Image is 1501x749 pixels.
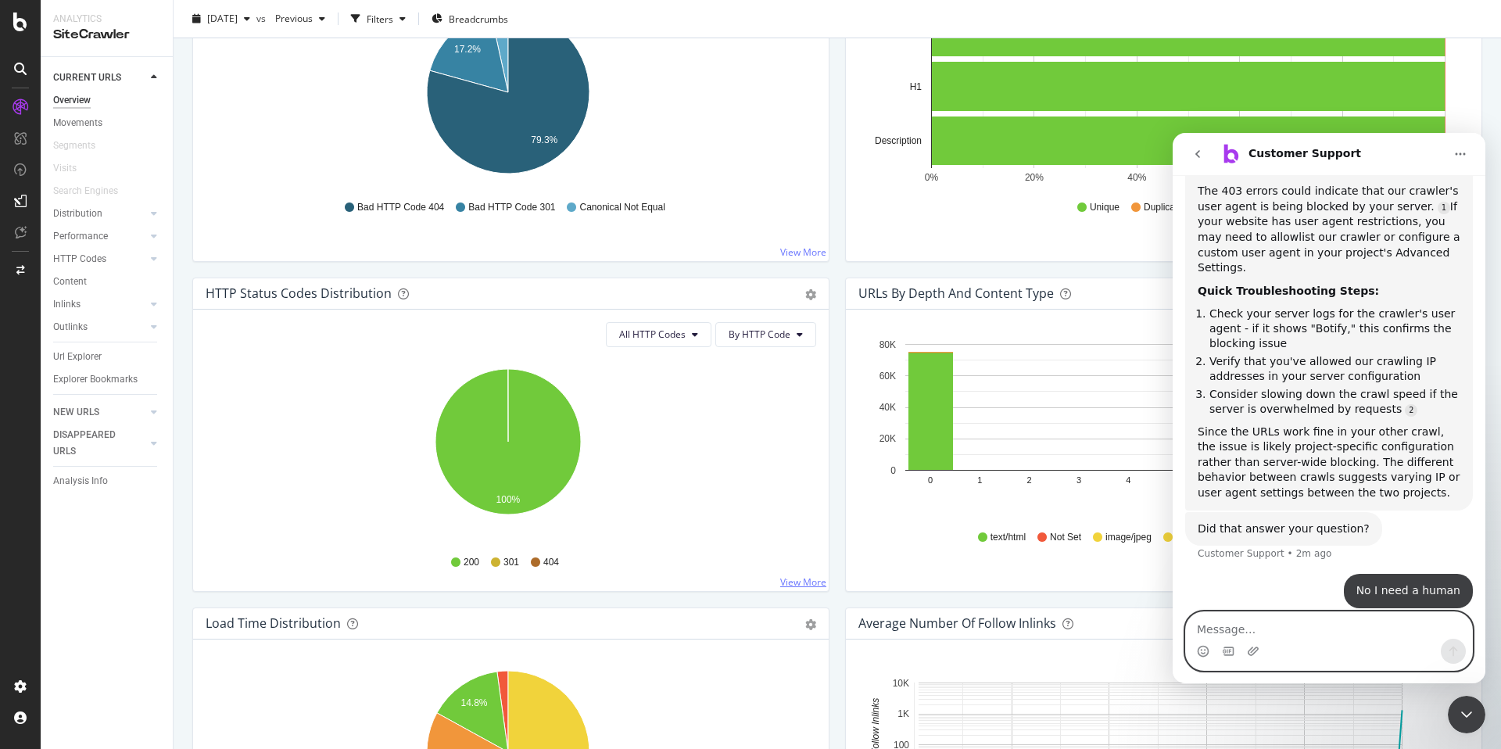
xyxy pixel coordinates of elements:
[53,138,95,154] div: Segments
[206,360,811,541] svg: A chart.
[910,81,922,92] text: H1
[925,172,939,183] text: 0%
[53,349,102,365] div: Url Explorer
[13,379,210,414] div: Did that answer your question?Customer Support • 2m ago
[53,251,106,267] div: HTTP Codes
[53,404,146,421] a: NEW URLS
[53,92,91,109] div: Overview
[879,433,896,444] text: 20K
[345,6,412,31] button: Filters
[858,335,1463,516] div: A chart.
[269,12,313,25] span: Previous
[25,292,288,368] div: Since the URLs work fine in your other crawl, the issue is likely project-specific configuration ...
[13,479,299,506] textarea: Message…
[53,427,132,460] div: DISAPPEARED URLS
[171,441,300,475] div: No I need a human
[53,274,87,290] div: Content
[53,473,108,489] div: Analysis Info
[468,201,555,214] span: Bad HTTP Code 301
[543,556,559,569] span: 404
[186,6,256,31] button: [DATE]
[454,44,481,55] text: 17.2%
[53,92,162,109] a: Overview
[858,615,1056,631] div: Average Number of Follow Inlinks
[256,12,269,25] span: vs
[1127,172,1146,183] text: 40%
[53,26,160,44] div: SiteCrawler
[268,506,293,531] button: Send a message…
[619,328,686,341] span: All HTTP Codes
[206,615,341,631] div: Load Time Distribution
[1126,475,1130,485] text: 4
[496,494,521,505] text: 100%
[207,12,238,25] span: 2025 Aug. 13th
[25,152,206,164] b: Quick Troubleshooting Steps:
[53,115,102,131] div: Movements
[805,289,816,300] div: gear
[1050,531,1081,544] span: Not Set
[367,12,393,25] div: Filters
[1173,133,1485,683] iframe: Intercom live chat
[53,296,146,313] a: Inlinks
[53,70,121,86] div: CURRENT URLS
[25,51,288,143] div: The 403 errors could indicate that our crawler's user agent is being blocked by your server. If y...
[232,271,245,284] a: Source reference 9551726:
[37,254,288,283] li: Consider slowing down the crawl speed if the server is overwhelmed by requests
[53,115,162,131] a: Movements
[893,678,909,689] text: 10K
[13,441,300,494] div: Colin says…
[53,228,146,245] a: Performance
[858,5,1463,186] svg: A chart.
[53,160,77,177] div: Visits
[53,371,138,388] div: Explorer Bookmarks
[25,389,197,404] div: Did that answer your question?
[606,322,711,347] button: All HTTP Codes
[206,5,811,186] svg: A chart.
[991,531,1026,544] span: text/html
[53,13,160,26] div: Analytics
[25,416,159,425] div: Customer Support • 2m ago
[53,138,111,154] a: Segments
[879,339,896,350] text: 80K
[464,556,479,569] span: 200
[780,245,826,259] a: View More
[1144,201,1183,214] span: Duplicate
[53,251,146,267] a: HTTP Codes
[531,134,557,145] text: 79.3%
[890,465,896,476] text: 0
[206,285,392,301] div: HTTP Status Codes Distribution
[928,475,933,485] text: 0
[875,135,922,146] text: Description
[53,371,162,388] a: Explorer Bookmarks
[37,174,288,217] li: Check your server logs for the crawler's user agent - if it shows "Botify," this confirms the blo...
[24,512,37,525] button: Emoji picker
[579,201,665,214] span: Canonical Not Equal
[1027,475,1032,485] text: 2
[805,619,816,630] div: gear
[269,6,331,31] button: Previous
[53,473,162,489] a: Analysis Info
[879,371,896,382] text: 60K
[53,183,118,199] div: Search Engines
[449,12,508,25] span: Breadcrumbs
[1076,475,1081,485] text: 3
[184,450,288,466] div: No I need a human
[13,379,300,442] div: Customer Support says…
[1105,531,1152,544] span: image/jpeg
[53,70,146,86] a: CURRENT URLS
[729,328,790,341] span: By HTTP Code
[1025,172,1044,183] text: 20%
[897,708,909,719] text: 1K
[53,274,162,290] a: Content
[37,221,288,250] li: Verify that you've allowed our crawling IP addresses in your server configuration
[53,160,92,177] a: Visits
[858,285,1054,301] div: URLs by Depth and Content Type
[503,556,519,569] span: 301
[53,404,99,421] div: NEW URLS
